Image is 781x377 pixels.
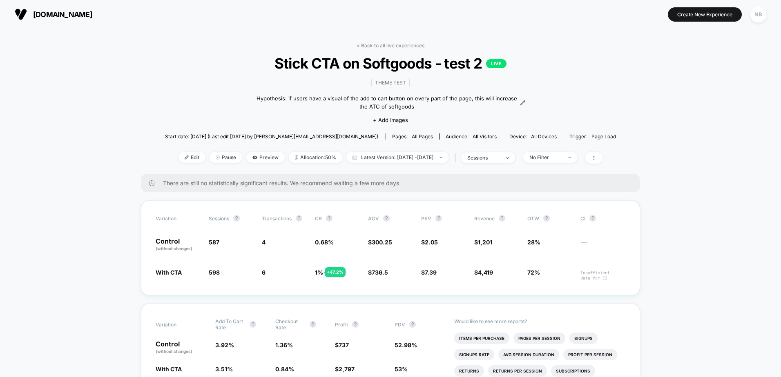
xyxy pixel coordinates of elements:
span: (without changes) [156,246,192,251]
span: There are still no statistically significant results. We recommend waiting a few more days [163,180,624,186]
button: ? [296,215,302,222]
span: all devices [531,133,557,140]
div: NB [750,7,766,22]
span: | [453,152,461,164]
span: Hypothesis: if users have a visual of the add to cart button on every part of the page, this will... [255,95,518,111]
button: ? [383,215,390,222]
li: Signups Rate [454,349,494,360]
span: OTW [527,215,572,222]
button: ? [250,321,256,328]
span: 0.68 % [315,239,334,246]
span: $ [474,239,492,246]
span: Revenue [474,215,495,222]
span: $ [474,269,493,276]
div: Pages: [392,133,433,140]
button: ? [409,321,416,328]
p: Would like to see more reports? [454,318,625,324]
span: 28% [527,239,540,246]
span: 53 % [395,366,408,373]
li: Returns Per Session [488,365,547,377]
button: ? [543,215,550,222]
img: end [568,157,571,158]
span: 3.92 % [215,342,234,348]
span: Theme Test [371,78,410,87]
button: ? [352,321,359,328]
span: CR [315,215,322,222]
img: edit [185,155,189,160]
span: PSV [421,215,431,222]
img: Visually logo [15,8,27,20]
span: (without changes) [156,349,192,354]
li: Signups [569,333,598,344]
span: 4,419 [478,269,493,276]
li: Items Per Purchase [454,333,509,344]
li: Pages Per Session [513,333,565,344]
span: all pages [412,133,433,140]
span: Stick CTA on Softgoods - test 2 [187,55,593,72]
button: ? [310,321,316,328]
span: Preview [246,152,285,163]
span: 587 [209,239,219,246]
span: Profit [335,322,348,328]
span: Transactions [262,215,292,222]
img: end [506,157,509,159]
span: 2.05 [425,239,438,246]
span: Insufficient data for CI [580,270,625,281]
button: NB [748,6,769,23]
span: + Add Images [373,117,408,123]
button: [DOMAIN_NAME] [12,8,95,21]
span: 737 [339,342,349,348]
div: Audience: [446,133,497,140]
div: No Filter [529,154,562,160]
button: ? [233,215,240,222]
span: PDV [395,322,405,328]
span: --- [580,240,625,252]
img: calendar [353,155,357,160]
img: end [216,155,220,160]
span: Checkout Rate [275,318,306,330]
img: rebalance [295,155,298,160]
span: $ [421,269,437,276]
img: end [440,157,442,158]
li: Subscriptions [551,365,595,377]
span: Allocation: 50% [289,152,342,163]
p: Control [156,341,207,355]
span: 4 [262,239,266,246]
div: + 47.2 % [325,267,346,277]
span: 1,201 [478,239,492,246]
a: < Back to all live experiences [357,42,424,49]
span: All Visitors [473,133,497,140]
span: Edit [179,152,205,163]
span: $ [368,239,392,246]
span: CI [580,215,625,222]
span: 3.51 % [215,366,233,373]
button: ? [326,215,332,222]
span: With CTA [156,366,182,373]
span: Variation [156,215,201,222]
span: Device: [503,133,563,140]
span: 300.25 [372,239,392,246]
span: 1 % [315,269,323,276]
span: 736.5 [372,269,388,276]
span: 7.39 [425,269,437,276]
span: 1.36 % [275,342,293,348]
span: 6 [262,269,266,276]
p: LIVE [486,59,507,68]
span: $ [421,239,438,246]
button: Create New Experience [668,7,742,22]
span: Variation [156,318,201,330]
span: Start date: [DATE] (Last edit [DATE] by [PERSON_NAME][EMAIL_ADDRESS][DOMAIN_NAME]) [165,133,378,140]
span: 52.98 % [395,342,417,348]
span: Latest Version: [DATE] - [DATE] [346,152,449,163]
span: Sessions [209,215,229,222]
div: sessions [467,155,500,161]
span: Pause [210,152,242,163]
li: Profit Per Session [563,349,617,360]
span: 2,797 [339,366,355,373]
span: Add To Cart Rate [215,318,245,330]
span: [DOMAIN_NAME] [33,10,92,19]
button: ? [435,215,442,222]
li: Avg Session Duration [498,349,559,360]
span: $ [335,342,349,348]
li: Returns [454,365,484,377]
